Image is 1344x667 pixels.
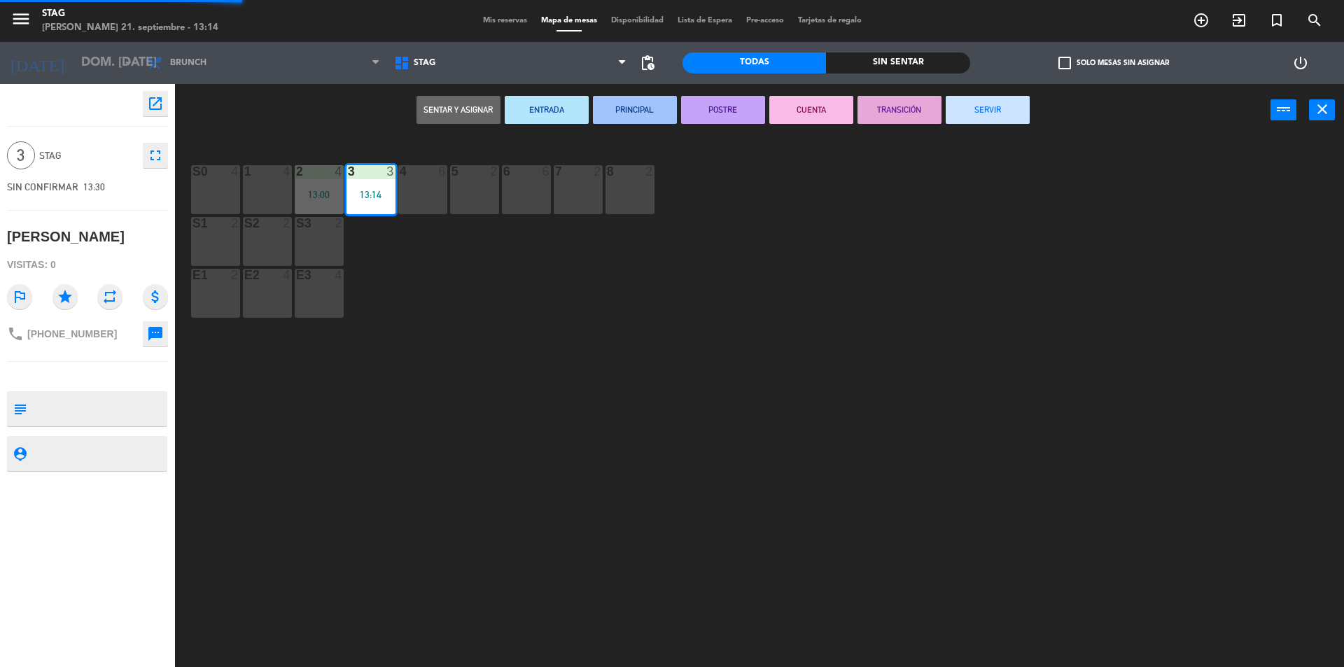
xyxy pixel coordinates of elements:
[681,96,765,124] button: POSTRE
[147,95,164,112] i: open_in_new
[147,325,164,342] i: sms
[503,165,504,178] div: 6
[791,17,869,24] span: Tarjetas de regalo
[400,165,400,178] div: 4
[857,96,941,124] button: TRANSICIÓN
[438,165,447,178] div: 6
[143,321,168,346] button: sms
[170,58,206,68] span: Brunch
[769,96,853,124] button: CUENTA
[12,446,27,461] i: person_pin
[1275,101,1292,118] i: power_input
[1193,12,1210,29] i: add_circle_outline
[348,165,349,178] div: 3
[604,17,671,24] span: Disponibilidad
[534,17,604,24] span: Mapa de mesas
[1270,99,1296,120] button: power_input
[594,165,602,178] div: 2
[416,96,500,124] button: Sentar y Asignar
[283,217,291,230] div: 2
[10,8,31,34] button: menu
[1231,12,1247,29] i: exit_to_app
[120,55,136,71] i: arrow_drop_down
[490,165,498,178] div: 2
[946,96,1030,124] button: SERVIR
[555,165,556,178] div: 7
[505,96,589,124] button: ENTRADA
[283,269,291,281] div: 4
[682,52,826,73] div: Todas
[739,17,791,24] span: Pre-acceso
[1292,55,1309,71] i: power_settings_new
[414,58,435,68] span: STAG
[231,165,239,178] div: 4
[231,269,239,281] div: 2
[296,269,297,281] div: E3
[143,284,168,309] i: attach_money
[97,284,122,309] i: repeat
[386,165,395,178] div: 3
[244,217,245,230] div: S2
[283,165,291,178] div: 4
[7,225,125,248] div: [PERSON_NAME]
[39,148,136,164] span: STAG
[1058,57,1169,69] label: Solo mesas sin asignar
[335,217,343,230] div: 2
[296,217,297,230] div: S3
[607,165,608,178] div: 8
[1268,12,1285,29] i: turned_in_not
[7,141,35,169] span: 3
[83,181,105,192] span: 13:30
[476,17,534,24] span: Mis reservas
[295,190,344,199] div: 13:00
[147,147,164,164] i: fullscreen
[42,7,218,21] div: STAG
[826,52,969,73] div: Sin sentar
[335,269,343,281] div: 4
[42,21,218,35] div: [PERSON_NAME] 21. septiembre - 13:14
[10,8,31,29] i: menu
[1058,57,1071,69] span: check_box_outline_blank
[645,165,654,178] div: 2
[542,165,550,178] div: 6
[1306,12,1323,29] i: search
[52,284,78,309] i: star
[593,96,677,124] button: PRINCIPAL
[7,325,24,342] i: phone
[143,143,168,168] button: fullscreen
[1314,101,1331,118] i: close
[346,190,395,199] div: 13:14
[143,91,168,116] button: open_in_new
[231,217,239,230] div: 2
[7,253,168,277] div: Visitas: 0
[27,328,117,339] span: [PHONE_NUMBER]
[296,165,297,178] div: 2
[7,181,78,192] span: SIN CONFIRMAR
[7,284,32,309] i: outlined_flag
[671,17,739,24] span: Lista de Espera
[244,269,245,281] div: E2
[12,401,27,416] i: subject
[639,55,656,71] span: pending_actions
[335,165,343,178] div: 4
[244,165,245,178] div: 1
[1309,99,1335,120] button: close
